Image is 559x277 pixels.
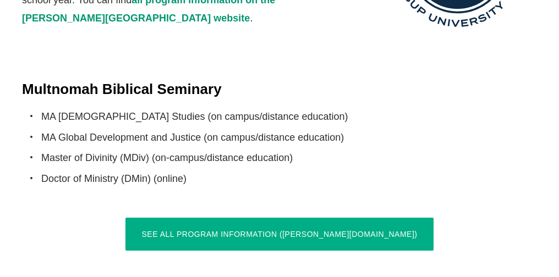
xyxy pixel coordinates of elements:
li: Master of Divinity (MDiv) (on-campus/distance education) [41,149,537,167]
h4: Multnomah Biblical Seminary [22,79,537,99]
li: Doctor of Ministry (DMin) (online) [41,170,537,187]
li: MA [DEMOGRAPHIC_DATA] Studies (on campus/distance education) [41,108,537,125]
li: MA Global Development and Justice (on campus/distance education) [41,129,537,146]
a: See All Program Information ([PERSON_NAME][DOMAIN_NAME]) [125,218,434,251]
